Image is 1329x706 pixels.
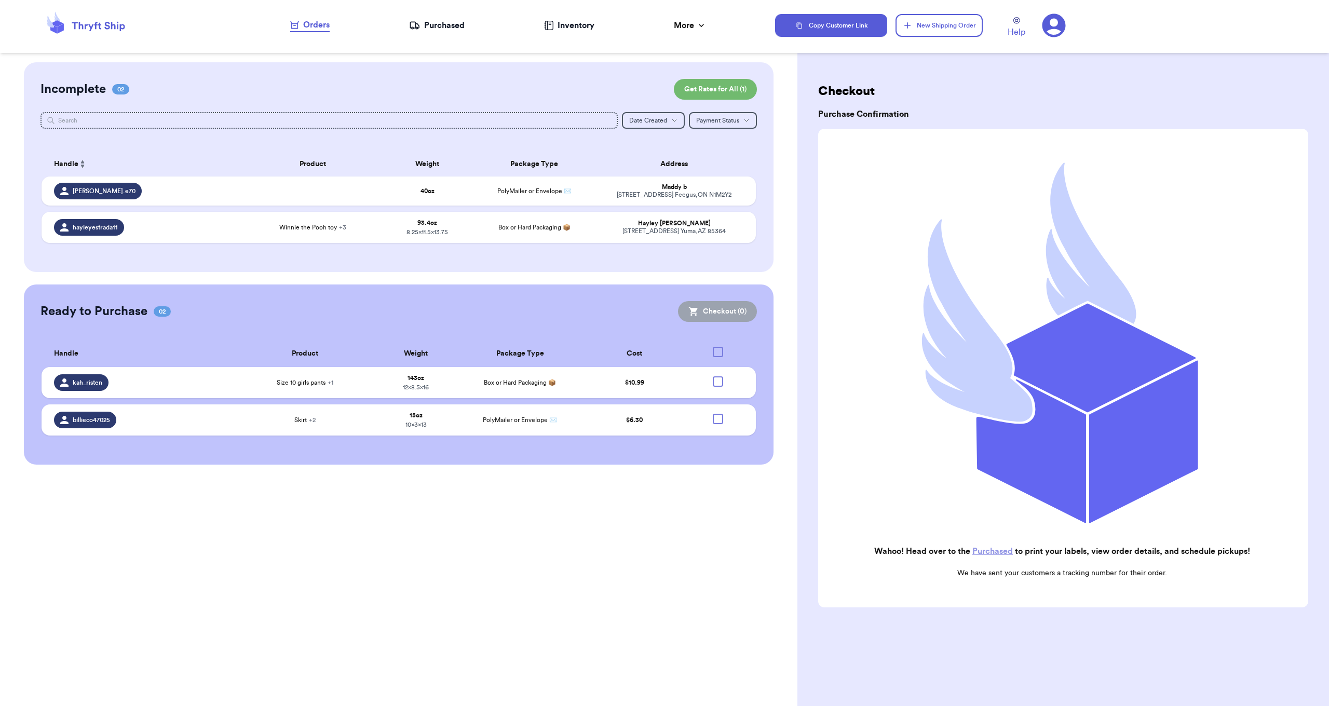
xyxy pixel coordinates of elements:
[674,19,707,32] div: More
[497,188,572,194] span: PolyMailer or Envelope ✉️
[1008,26,1025,38] span: Help
[826,568,1298,578] p: We have sent your customers a tracking number for their order.
[154,306,171,317] span: 02
[622,112,685,129] button: Date Created
[73,223,118,232] span: hayleyestrada11
[290,19,330,32] a: Orders
[279,223,346,232] span: Winnie the Pooh toy
[470,152,599,177] th: Package Type
[236,341,374,367] th: Product
[605,191,743,199] div: [STREET_ADDRESS] Feegus , ON N1M2Y2
[40,81,106,98] h2: Incomplete
[605,227,743,235] div: [STREET_ADDRESS] Yuma , AZ 85364
[78,158,87,170] button: Sort ascending
[626,417,643,423] span: $ 6.30
[73,187,135,195] span: [PERSON_NAME].e70
[696,117,739,124] span: Payment Status
[339,224,346,230] span: + 3
[544,19,594,32] a: Inventory
[309,417,316,423] span: + 2
[498,224,571,230] span: Box or Hard Packaging 📦
[328,379,333,386] span: + 1
[629,117,667,124] span: Date Created
[409,19,465,32] a: Purchased
[410,412,423,418] strong: 15 oz
[678,301,757,322] button: Checkout (0)
[54,159,78,170] span: Handle
[73,378,102,387] span: kah_risten
[403,384,429,390] span: 12 x 8.5 x 16
[818,83,1308,100] h2: Checkout
[1008,17,1025,38] a: Help
[896,14,983,37] button: New Shipping Order
[73,416,110,424] span: billieco47025
[605,183,743,191] div: Maddy b
[674,79,757,100] button: Get Rates for All (1)
[374,341,457,367] th: Weight
[484,379,556,386] span: Box or Hard Packaging 📦
[458,341,582,367] th: Package Type
[40,112,618,129] input: Search
[40,303,147,320] h2: Ready to Purchase
[277,378,333,387] span: Size 10 girls pants
[384,152,470,177] th: Weight
[241,152,384,177] th: Product
[290,19,330,31] div: Orders
[408,375,424,381] strong: 143 oz
[826,545,1298,558] h2: Wahoo! Head over to the to print your labels, view order details, and schedule pickups!
[294,416,316,424] span: Skirt
[599,152,756,177] th: Address
[483,417,557,423] span: PolyMailer or Envelope ✉️
[406,229,448,235] span: 8.25 x 11.5 x 13.75
[54,348,78,359] span: Handle
[605,220,743,227] div: Hayley [PERSON_NAME]
[582,341,686,367] th: Cost
[775,14,887,37] button: Copy Customer Link
[625,379,644,386] span: $ 10.99
[972,547,1013,555] a: Purchased
[405,422,427,428] span: 10 x 3 x 13
[689,112,757,129] button: Payment Status
[112,84,129,94] span: 02
[818,108,1308,120] h3: Purchase Confirmation
[421,188,435,194] strong: 40 oz
[417,220,437,226] strong: 93.4 oz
